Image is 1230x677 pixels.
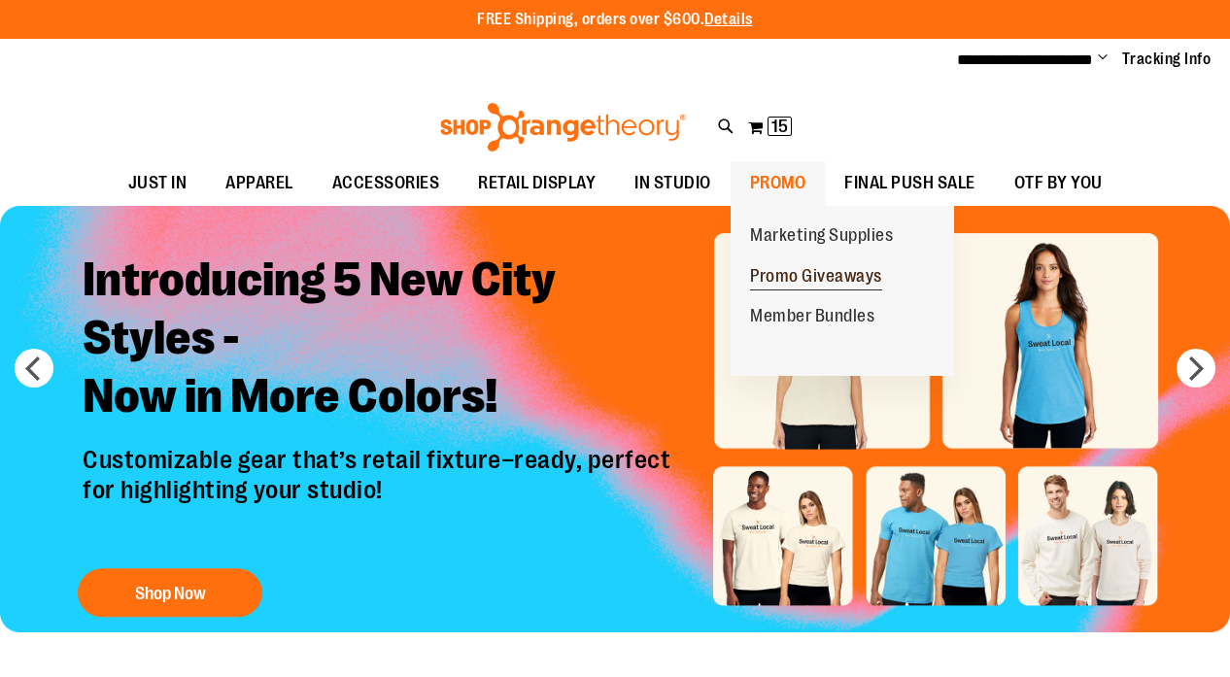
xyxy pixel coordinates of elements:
a: Tracking Info [1122,49,1212,70]
ul: PROMO [731,206,954,376]
span: OTF BY YOU [1014,161,1103,205]
p: Customizable gear that’s retail fixture–ready, perfect for highlighting your studio! [68,445,683,549]
a: OTF BY YOU [995,161,1122,206]
span: Member Bundles [750,306,874,330]
button: next [1177,349,1215,388]
a: Promo Giveaways [731,256,902,297]
a: APPAREL [206,161,313,206]
a: PROMO [731,161,826,206]
span: Promo Giveaways [750,266,882,290]
span: FINAL PUSH SALE [844,161,975,205]
a: Member Bundles [731,296,894,337]
a: Details [704,11,753,28]
a: RETAIL DISPLAY [459,161,615,206]
p: FREE Shipping, orders over $600. [477,9,753,31]
button: Shop Now [78,568,262,617]
span: IN STUDIO [634,161,711,205]
span: 15 [771,117,788,136]
a: Introducing 5 New City Styles -Now in More Colors! Customizable gear that’s retail fixture–ready,... [68,236,683,626]
span: PROMO [750,161,806,205]
img: Shop Orangetheory [437,103,689,152]
span: JUST IN [128,161,188,205]
a: Marketing Supplies [731,216,912,256]
a: ACCESSORIES [313,161,460,206]
span: APPAREL [225,161,293,205]
span: Marketing Supplies [750,225,893,250]
h2: Introducing 5 New City Styles - Now in More Colors! [68,236,683,445]
span: ACCESSORIES [332,161,440,205]
a: IN STUDIO [615,161,731,206]
span: RETAIL DISPLAY [478,161,596,205]
button: prev [15,349,53,388]
a: FINAL PUSH SALE [825,161,995,206]
button: Account menu [1098,50,1108,69]
a: JUST IN [109,161,207,206]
